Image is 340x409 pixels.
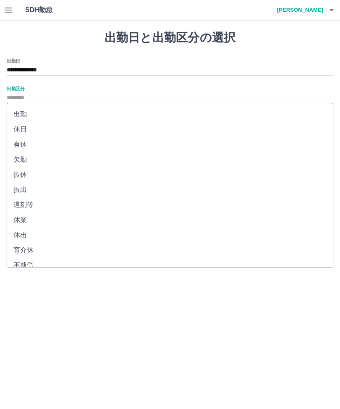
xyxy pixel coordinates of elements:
[7,182,333,197] li: 振出
[7,107,333,122] li: 出勤
[7,258,333,273] li: 不就労
[7,31,333,45] h1: 出勤日と出勤区分の選択
[7,212,333,228] li: 休業
[7,137,333,152] li: 有休
[7,243,333,258] li: 育介休
[7,228,333,243] li: 休出
[7,58,20,64] label: 出勤日
[7,167,333,182] li: 振休
[7,197,333,212] li: 遅刻等
[7,122,333,137] li: 休日
[7,152,333,167] li: 欠勤
[7,85,24,92] label: 出勤区分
